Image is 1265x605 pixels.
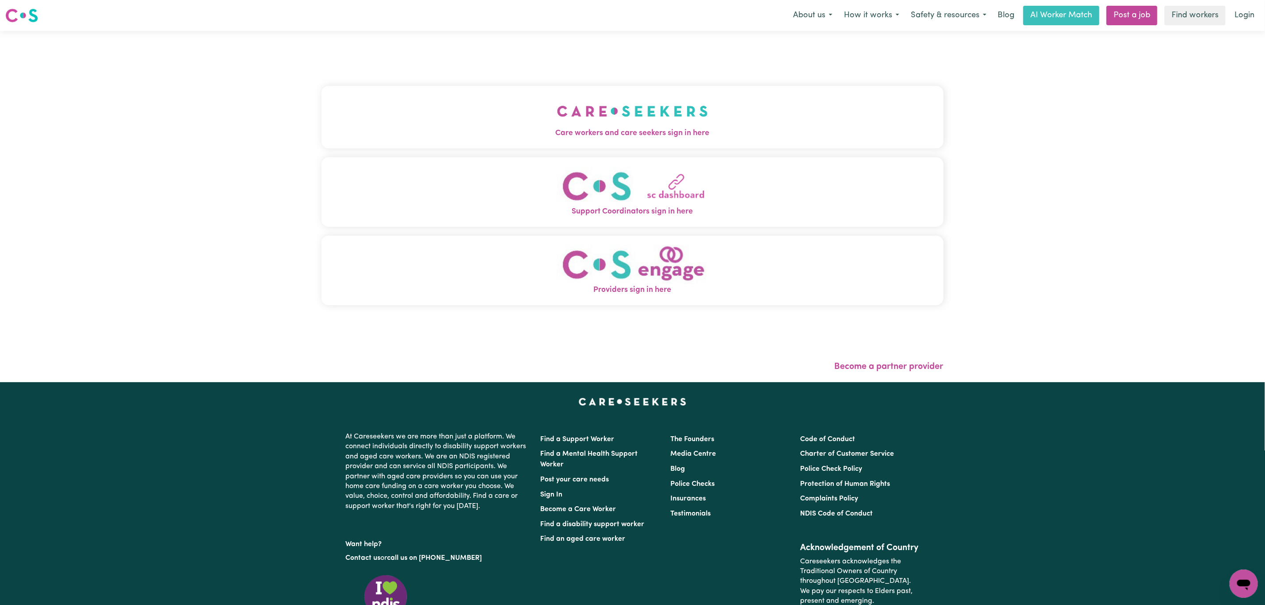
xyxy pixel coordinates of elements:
[670,436,714,443] a: The Founders
[541,506,616,513] a: Become a Care Worker
[346,536,530,549] p: Want help?
[346,555,381,562] a: Contact us
[670,465,685,473] a: Blog
[905,6,992,25] button: Safety & resources
[835,362,944,371] a: Become a partner provider
[800,450,894,458] a: Charter of Customer Service
[670,495,706,502] a: Insurances
[541,476,609,483] a: Post your care needs
[321,206,944,217] span: Support Coordinators sign in here
[346,428,530,515] p: At Careseekers we are more than just a platform. We connect individuals directly to disability su...
[321,128,944,139] span: Care workers and care seekers sign in here
[800,495,858,502] a: Complaints Policy
[670,450,716,458] a: Media Centre
[670,481,715,488] a: Police Checks
[800,465,862,473] a: Police Check Policy
[321,86,944,148] button: Care workers and care seekers sign in here
[387,555,482,562] a: call us on [PHONE_NUMBER]
[5,5,38,26] a: Careseekers logo
[787,6,838,25] button: About us
[800,543,919,553] h2: Acknowledgement of Country
[800,436,855,443] a: Code of Conduct
[321,236,944,305] button: Providers sign in here
[5,8,38,23] img: Careseekers logo
[1229,6,1260,25] a: Login
[321,157,944,227] button: Support Coordinators sign in here
[670,510,711,517] a: Testimonials
[541,521,645,528] a: Find a disability support worker
[579,398,686,405] a: Careseekers home page
[1023,6,1099,25] a: AI Worker Match
[1106,6,1157,25] a: Post a job
[541,436,615,443] a: Find a Support Worker
[1230,570,1258,598] iframe: Button to launch messaging window, conversation in progress
[541,535,626,543] a: Find an aged care worker
[838,6,905,25] button: How it works
[346,550,530,566] p: or
[541,491,563,498] a: Sign In
[800,510,873,517] a: NDIS Code of Conduct
[321,284,944,296] span: Providers sign in here
[800,481,890,488] a: Protection of Human Rights
[1164,6,1226,25] a: Find workers
[541,450,638,468] a: Find a Mental Health Support Worker
[992,6,1020,25] a: Blog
